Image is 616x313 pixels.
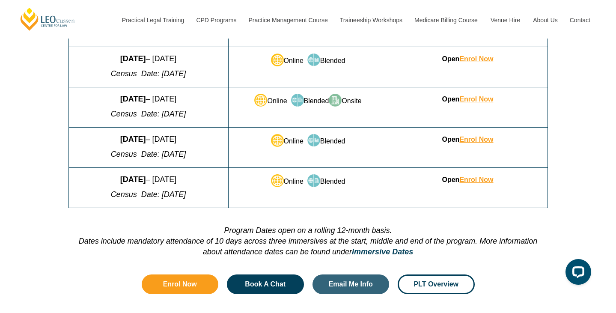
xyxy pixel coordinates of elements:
span: Book A Chat [245,281,286,288]
a: Practice Management Course [242,2,333,39]
span: Email Me Info [329,281,373,288]
td: Online [228,168,388,208]
td: Online Onsite [228,87,388,128]
p: – [DATE] [72,174,225,185]
a: Email Me Info [312,274,390,294]
strong: [DATE] [120,95,146,103]
strong: Open [442,136,494,143]
a: Enrol Now [459,55,493,63]
a: Venue Hire [484,2,527,39]
em: Census Date: [DATE] [111,190,186,199]
p: – [DATE] [72,54,225,64]
strong: Open [442,176,494,183]
a: Enrol Now [459,136,493,143]
a: PLT Overview [398,274,475,294]
em: Census Date: [DATE] [111,69,186,78]
span: PLT Overview [414,281,458,288]
p: – [DATE] [72,134,225,145]
a: Immersive Dates [352,247,413,256]
td: Online [228,128,388,168]
a: Contact [563,2,597,39]
strong: [DATE] [120,135,146,143]
a: Enrol Now [142,274,219,294]
a: Book A Chat [227,274,304,294]
strong: [DATE] [120,175,146,184]
span: Enrol Now [163,281,197,288]
span: Blended [304,57,345,64]
a: Medicare Billing Course [408,2,484,39]
a: About Us [527,2,563,39]
strong: Open [442,55,494,63]
a: [PERSON_NAME] Centre for Law [19,7,76,31]
span: Blended [304,137,345,145]
td: Online [228,47,388,87]
a: Traineeship Workshops [333,2,408,39]
a: Enrol Now [459,176,493,183]
span: Blended [287,97,329,104]
iframe: LiveChat chat widget [559,256,595,292]
span: Blended [304,178,345,185]
strong: Open [442,95,494,103]
em: Dates include mandatory attendance of 10 days across three immersives at the start, middle and en... [79,237,538,256]
em: Census Date: [DATE] [111,150,186,158]
p: – [DATE] [72,94,225,104]
a: Practical Legal Training [116,2,190,39]
a: CPD Programs [190,2,242,39]
a: Enrol Now [459,95,493,103]
em: Program Dates open on a rolling 12-month basis. [224,226,392,235]
em: Census Date: [DATE] [111,110,186,118]
strong: [DATE] [120,54,146,63]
